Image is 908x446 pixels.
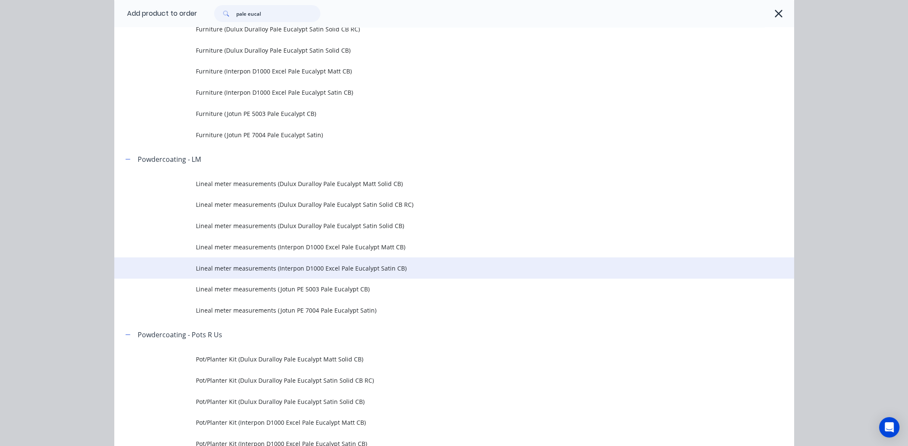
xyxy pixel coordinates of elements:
span: Lineal meter measurements (Interpon D1000 Excel Pale Eucalypt Matt CB) [196,243,674,251]
span: Lineal meter measurements (Dulux Duralloy Pale Eucalypt Satin Solid CB RC) [196,200,674,209]
span: Furniture (Dulux Duralloy Pale Eucalypt Satin Solid CB RC) [196,25,674,34]
span: Lineal meter measurements (Dulux Duralloy Pale Eucalypt Matt Solid CB) [196,179,674,188]
span: Furniture (Jotun PE 5003 Pale Eucalypt CB) [196,109,674,118]
span: Furniture (Jotun PE 7004 Pale Eucalypt Satin) [196,130,674,139]
span: Pot/Planter Kit (Dulux Duralloy Pale Eucalypt Matt Solid CB) [196,355,674,364]
span: Lineal meter measurements (Interpon D1000 Excel Pale Eucalypt Satin CB) [196,264,674,273]
span: Lineal meter measurements (Jotun PE 5003 Pale Eucalypt CB) [196,285,674,294]
span: Pot/Planter Kit (Dulux Duralloy Pale Eucalypt Satin Solid CB RC) [196,376,674,385]
input: Search... [236,5,320,22]
div: Powdercoating - Pots R Us [138,330,222,340]
span: Furniture (Dulux Duralloy Pale Eucalypt Satin Solid CB) [196,46,674,55]
span: Pot/Planter Kit (Dulux Duralloy Pale Eucalypt Satin Solid CB) [196,397,674,406]
div: Powdercoating - LM [138,154,201,164]
span: Furniture (Interpon D1000 Excel Pale Eucalypt Satin CB) [196,88,674,97]
span: Pot/Planter Kit (Interpon D1000 Excel Pale Eucalypt Matt CB) [196,418,674,427]
span: Lineal meter measurements (Dulux Duralloy Pale Eucalypt Satin Solid CB) [196,221,674,230]
span: Furniture (Interpon D1000 Excel Pale Eucalypt Matt CB) [196,67,674,76]
div: Open Intercom Messenger [879,417,900,438]
span: Lineal meter measurements (Jotun PE 7004 Pale Eucalypt Satin) [196,306,674,315]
